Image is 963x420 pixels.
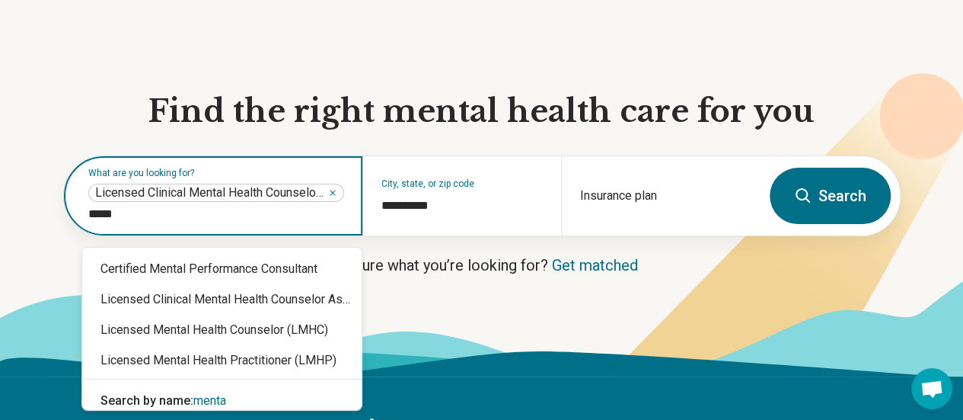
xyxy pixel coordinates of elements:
[63,255,901,276] p: Not sure what you’re looking for?
[100,393,193,408] span: Search by name:
[82,254,362,284] div: Certified Mental Performance Consultant
[63,91,901,131] h1: Find the right mental health care for you
[770,168,891,224] button: Search
[88,168,344,178] label: What are you looking for?
[193,393,226,408] span: menta
[82,345,362,376] div: Licensed Mental Health Practitioner (LMHP)
[88,184,344,202] div: Licensed Clinical Mental Health Counselor (LCMHC)
[911,368,952,409] div: Open chat
[95,185,325,200] span: Licensed Clinical Mental Health Counselor (LCMHC)
[328,188,337,197] button: Licensed Clinical Mental Health Counselor (LCMHC)
[552,256,638,274] a: Get matched
[82,284,362,315] div: Licensed Clinical Mental Health Counselor Associate
[82,315,362,345] div: Licensed Mental Health Counselor (LMHC)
